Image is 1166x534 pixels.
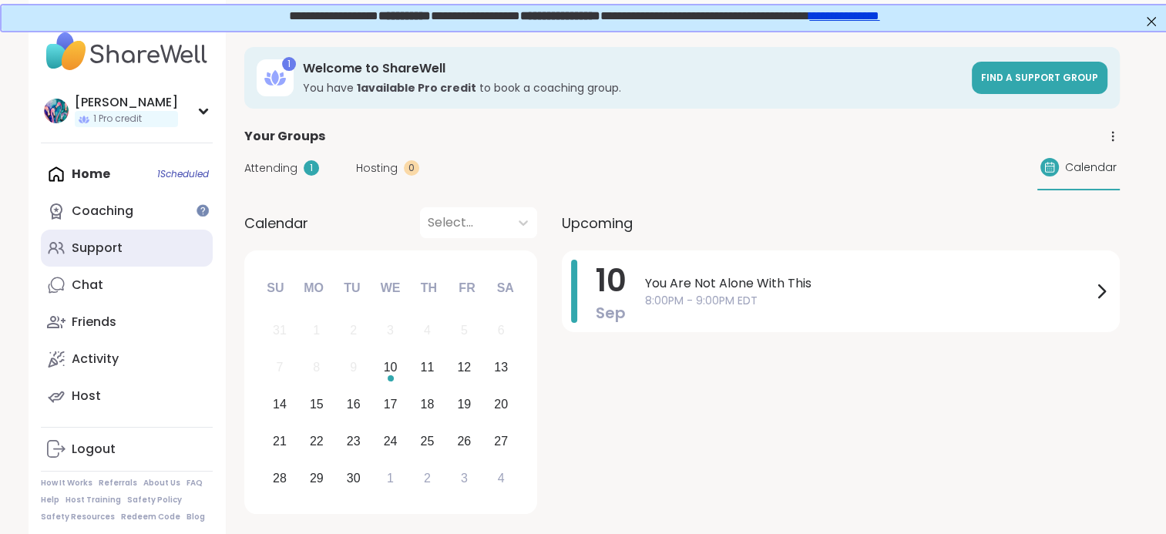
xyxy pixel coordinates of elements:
[303,80,963,96] h3: You have to book a coaching group.
[494,431,508,452] div: 27
[300,425,333,458] div: Choose Monday, September 22nd, 2025
[457,357,471,378] div: 12
[424,320,431,341] div: 4
[72,441,116,458] div: Logout
[337,462,370,495] div: Choose Tuesday, September 30th, 2025
[72,277,103,294] div: Chat
[494,357,508,378] div: 13
[387,468,394,489] div: 1
[485,425,518,458] div: Choose Saturday, September 27th, 2025
[562,213,633,233] span: Upcoming
[244,160,297,176] span: Attending
[596,259,627,302] span: 10
[421,431,435,452] div: 25
[72,314,116,331] div: Friends
[244,213,308,233] span: Calendar
[374,388,407,421] div: Choose Wednesday, September 17th, 2025
[197,204,209,217] iframe: Spotlight
[347,431,361,452] div: 23
[186,512,205,522] a: Blog
[304,160,319,176] div: 1
[72,351,119,368] div: Activity
[374,425,407,458] div: Choose Wednesday, September 24th, 2025
[310,431,324,452] div: 22
[264,388,297,421] div: Choose Sunday, September 14th, 2025
[972,62,1107,94] a: Find a support group
[337,388,370,421] div: Choose Tuesday, September 16th, 2025
[273,431,287,452] div: 21
[264,351,297,385] div: Not available Sunday, September 7th, 2025
[244,127,325,146] span: Your Groups
[41,193,213,230] a: Coaching
[424,468,431,489] div: 2
[485,351,518,385] div: Choose Saturday, September 13th, 2025
[41,25,213,79] img: ShareWell Nav Logo
[457,431,471,452] div: 26
[41,478,92,489] a: How It Works
[258,271,292,305] div: Su
[448,462,481,495] div: Choose Friday, October 3rd, 2025
[411,388,444,421] div: Choose Thursday, September 18th, 2025
[374,351,407,385] div: Choose Wednesday, September 10th, 2025
[335,271,369,305] div: Tu
[75,94,178,111] div: [PERSON_NAME]
[494,394,508,415] div: 20
[981,71,1098,84] span: Find a support group
[143,478,180,489] a: About Us
[421,394,435,415] div: 18
[300,351,333,385] div: Not available Monday, September 8th, 2025
[457,394,471,415] div: 19
[273,394,287,415] div: 14
[297,271,331,305] div: Mo
[485,314,518,348] div: Not available Saturday, September 6th, 2025
[374,462,407,495] div: Choose Wednesday, October 1st, 2025
[310,394,324,415] div: 15
[411,425,444,458] div: Choose Thursday, September 25th, 2025
[93,113,142,126] span: 1 Pro credit
[300,388,333,421] div: Choose Monday, September 15th, 2025
[273,468,287,489] div: 28
[303,60,963,77] h3: Welcome to ShareWell
[374,314,407,348] div: Not available Wednesday, September 3rd, 2025
[404,160,419,176] div: 0
[300,314,333,348] div: Not available Monday, September 1st, 2025
[350,320,357,341] div: 2
[264,462,297,495] div: Choose Sunday, September 28th, 2025
[313,357,320,378] div: 8
[485,388,518,421] div: Choose Saturday, September 20th, 2025
[347,394,361,415] div: 16
[44,99,69,123] img: hollyjanicki
[282,57,296,71] div: 1
[41,230,213,267] a: Support
[421,357,435,378] div: 11
[300,462,333,495] div: Choose Monday, September 29th, 2025
[411,314,444,348] div: Not available Thursday, September 4th, 2025
[273,320,287,341] div: 31
[356,160,398,176] span: Hosting
[66,495,121,505] a: Host Training
[461,468,468,489] div: 3
[127,495,182,505] a: Safety Policy
[337,351,370,385] div: Not available Tuesday, September 9th, 2025
[498,320,505,341] div: 6
[485,462,518,495] div: Choose Saturday, October 4th, 2025
[41,495,59,505] a: Help
[72,388,101,405] div: Host
[461,320,468,341] div: 5
[412,271,445,305] div: Th
[448,351,481,385] div: Choose Friday, September 12th, 2025
[373,271,407,305] div: We
[72,203,133,220] div: Coaching
[645,293,1092,309] span: 8:00PM - 9:00PM EDT
[387,320,394,341] div: 3
[357,80,476,96] b: 1 available Pro credit
[264,314,297,348] div: Not available Sunday, August 31st, 2025
[411,462,444,495] div: Choose Thursday, October 2nd, 2025
[448,425,481,458] div: Choose Friday, September 26th, 2025
[41,431,213,468] a: Logout
[488,271,522,305] div: Sa
[41,304,213,341] a: Friends
[121,512,180,522] a: Redeem Code
[261,312,519,496] div: month 2025-09
[384,431,398,452] div: 24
